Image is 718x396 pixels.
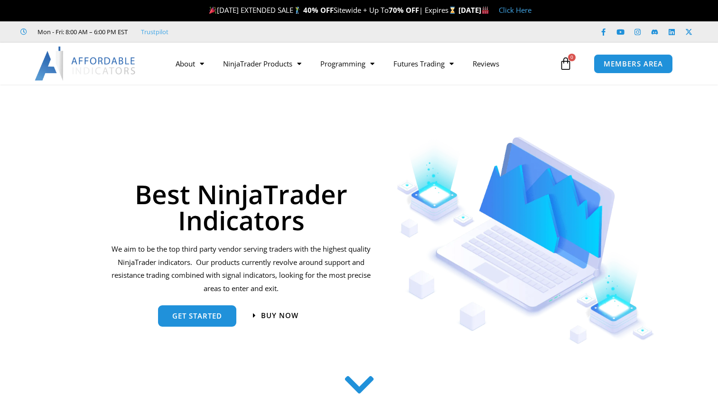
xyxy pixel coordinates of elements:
img: 🏭 [482,7,489,14]
p: We aim to be the top third party vendor serving traders with the highest quality NinjaTrader indi... [110,243,373,295]
span: [DATE] EXTENDED SALE Sitewide + Up To | Expires [207,5,458,15]
a: Reviews [463,53,509,75]
a: Futures Trading [384,53,463,75]
a: Buy now [253,312,298,319]
img: Indicators 1 | Affordable Indicators – NinjaTrader [397,137,654,344]
a: 0 [545,50,587,77]
span: Mon - Fri: 8:00 AM – 6:00 PM EST [35,26,128,38]
span: Buy now [261,312,298,319]
a: MEMBERS AREA [594,54,673,74]
a: Click Here [499,5,532,15]
span: 0 [568,54,576,61]
strong: 40% OFF [303,5,334,15]
a: About [166,53,214,75]
img: ⌛ [449,7,456,14]
h1: Best NinjaTrader Indicators [110,181,373,233]
a: get started [158,305,236,327]
strong: 70% OFF [389,5,419,15]
nav: Menu [166,53,557,75]
img: 🏌️‍♂️ [294,7,301,14]
span: MEMBERS AREA [604,60,663,67]
img: 🎉 [209,7,216,14]
strong: [DATE] [458,5,489,15]
a: Programming [311,53,384,75]
img: LogoAI | Affordable Indicators – NinjaTrader [35,47,137,81]
a: Trustpilot [141,26,168,38]
a: NinjaTrader Products [214,53,311,75]
span: get started [172,312,222,320]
